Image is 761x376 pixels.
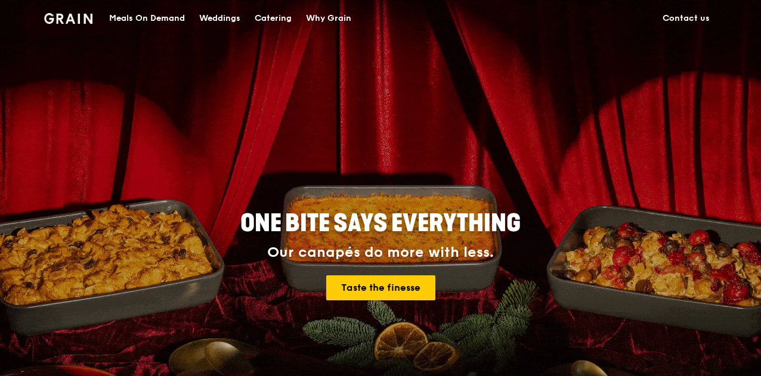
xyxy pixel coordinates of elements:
a: Weddings [192,1,248,36]
div: Catering [255,1,292,36]
div: Why Grain [306,1,351,36]
span: ONE BITE SAYS EVERYTHING [240,209,521,238]
div: Weddings [199,1,240,36]
a: Contact us [655,1,717,36]
a: Why Grain [299,1,358,36]
div: Our canapés do more with less. [166,244,595,261]
a: Taste the finesse [326,275,435,300]
div: Meals On Demand [109,1,185,36]
img: Grain [44,13,92,24]
a: Catering [248,1,299,36]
